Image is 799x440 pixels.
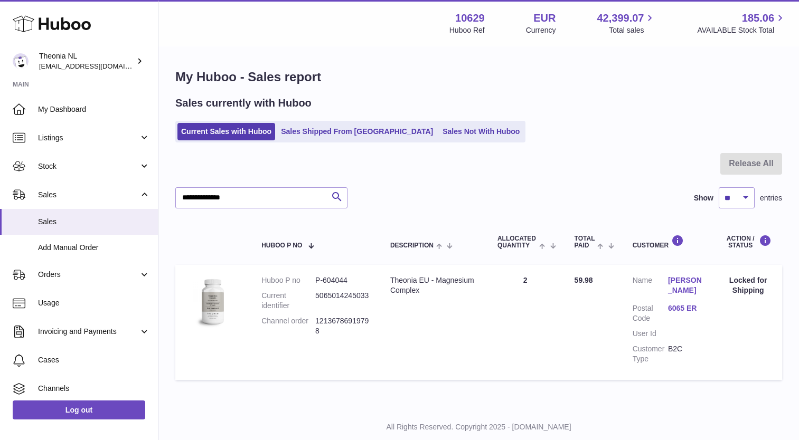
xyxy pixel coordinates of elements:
dt: User Id [633,329,668,339]
img: info@wholesomegoods.eu [13,53,29,69]
strong: EUR [533,11,556,25]
span: 59.98 [575,276,593,284]
h1: My Huboo - Sales report [175,69,782,85]
strong: 10629 [455,11,485,25]
span: Orders [38,270,139,280]
div: Locked for Shipping [725,275,772,295]
div: Theonia EU - Magnesium Complex [390,275,476,295]
span: Cases [38,355,150,365]
dt: Name [633,275,668,298]
a: 6065 ER [668,303,703,313]
dt: Postal Code [633,303,668,323]
div: Customer [633,235,704,249]
dt: Customer Type [633,344,668,364]
span: Huboo P no [261,242,302,249]
dd: 12136786919798 [315,316,369,336]
span: [EMAIL_ADDRESS][DOMAIN_NAME] [39,62,155,70]
td: 2 [487,265,564,379]
span: Total sales [609,25,656,35]
span: Description [390,242,434,249]
p: All Rights Reserved. Copyright 2025 - [DOMAIN_NAME] [167,422,791,432]
div: Theonia NL [39,51,134,71]
span: AVAILABLE Stock Total [697,25,786,35]
a: Current Sales with Huboo [177,123,275,140]
span: entries [760,193,782,203]
a: Sales Not With Huboo [439,123,523,140]
span: Sales [38,190,139,200]
h2: Sales currently with Huboo [175,96,312,110]
span: Usage [38,298,150,308]
span: My Dashboard [38,104,150,114]
dt: Current identifier [261,291,315,311]
dd: B2C [668,344,703,364]
dd: 5065014245033 [315,291,369,311]
span: 42,399.07 [597,11,644,25]
label: Show [694,193,713,203]
span: Channels [38,384,150,394]
a: [PERSON_NAME] [668,275,703,295]
div: Currency [526,25,556,35]
dt: Channel order [261,316,315,336]
dt: Huboo P no [261,275,315,285]
span: ALLOCATED Quantity [497,235,537,249]
img: 106291725893142.jpg [186,275,239,328]
dd: P-604044 [315,275,369,285]
span: 185.06 [742,11,774,25]
a: Sales Shipped From [GEOGRAPHIC_DATA] [277,123,437,140]
a: 185.06 AVAILABLE Stock Total [697,11,786,35]
a: 42,399.07 Total sales [597,11,656,35]
span: Stock [38,161,139,171]
span: Total paid [575,235,595,249]
span: Sales [38,217,150,227]
div: Huboo Ref [449,25,485,35]
a: Log out [13,400,145,419]
span: Add Manual Order [38,243,150,253]
span: Invoicing and Payments [38,327,139,337]
span: Listings [38,133,139,143]
div: Action / Status [725,235,772,249]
